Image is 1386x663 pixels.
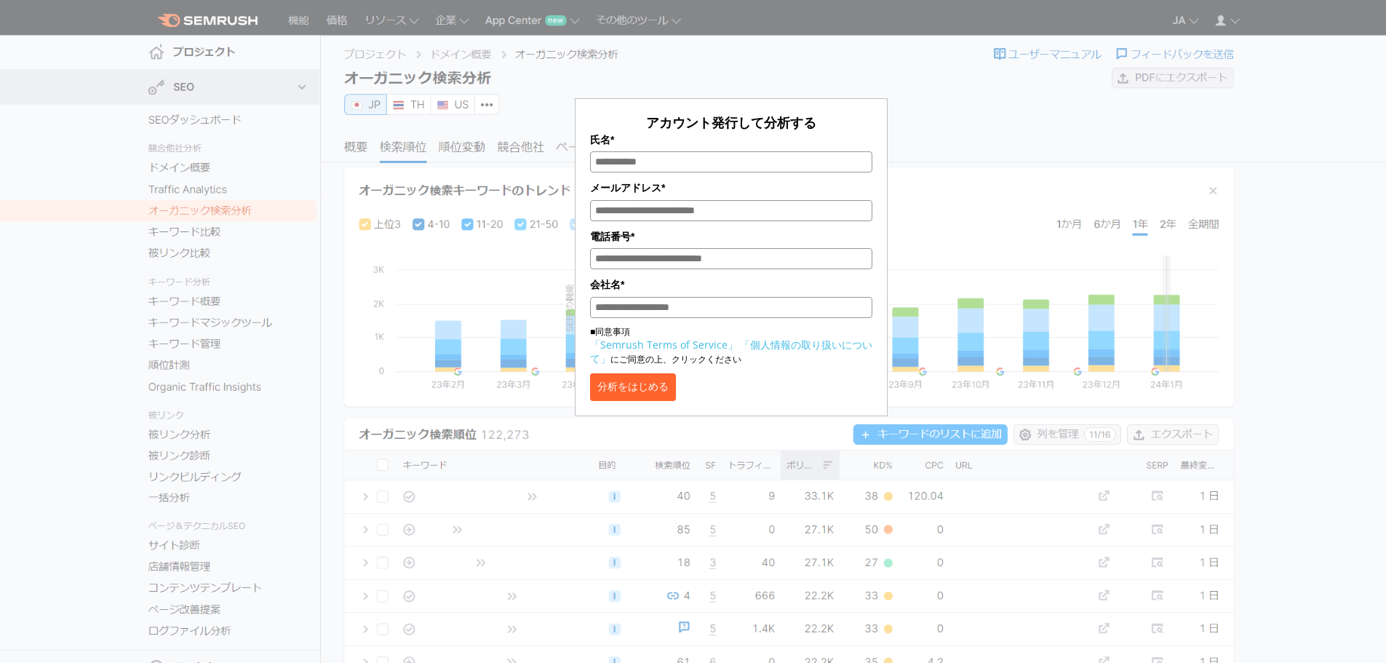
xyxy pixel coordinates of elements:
span: アカウント発行して分析する [646,114,816,131]
a: 「個人情報の取り扱いについて」 [590,338,872,365]
label: メールアドレス* [590,180,872,196]
p: ■同意事項 にご同意の上、クリックください [590,325,872,366]
a: 「Semrush Terms of Service」 [590,338,738,352]
label: 電話番号* [590,229,872,245]
button: 分析をはじめる [590,373,676,401]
